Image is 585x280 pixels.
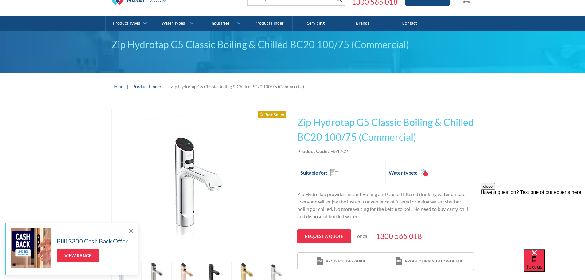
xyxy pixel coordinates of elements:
a: print iconProduct installation detail [385,253,473,270]
h5: Billi $300 Cash Back Offer [57,236,128,246]
img: Zip Hydrotap G5 Classic Boiling & Chilled BC20 100/75 (Commercial) [139,109,261,258]
iframe: podium webchat widget bubble [524,249,585,280]
a: Brands [339,16,386,31]
div: Industries [210,21,229,26]
div: | [126,83,129,90]
div: | [165,83,168,90]
a: 1300 565 018 [376,231,422,242]
a: print iconProduct user guide [298,253,385,270]
p: or call [357,232,370,240]
strong: Product Code: [297,148,329,154]
p: Zip HydroTap provides instant Boiling and Chilled filtered drinking water on tap. Everyone will e... [297,191,474,220]
iframe: podium webchat widget prompt [481,183,585,257]
h2: Water types: [389,169,417,176]
a: Request a quote [297,229,351,243]
div: H51702 [330,148,348,155]
div: Best Seller [258,111,286,118]
a: Home [111,83,123,90]
a: open lightbox [111,109,288,258]
h1: Zip Hydrotap G5 Classic Boiling & Chilled BC20 100/75 (Commercial) [297,115,474,144]
a: Product Types [106,16,152,31]
a: Water Types [152,16,199,31]
a: Product Finder [132,83,162,90]
div: Zip Hydrotap G5 Classic Boiling & Chilled BC20 100/75 (Commercial) [111,37,474,52]
a: Contact [386,16,433,31]
a: Industries [199,16,245,31]
a: View Range [57,249,99,262]
h2: Suitable for: [300,169,327,176]
div: Product installation detail [405,258,463,264]
img: Billi $300 Cash Back Offer [11,228,51,268]
div: Water Types [162,21,185,26]
img: print icon [317,257,323,266]
div: Product user guide [326,258,366,264]
a: Product Finder [246,16,293,31]
div: Zip Hydrotap G5 Classic Boiling & Chilled BC20 100/75 (Commercial) [171,83,304,90]
div: Product Types [113,21,140,26]
img: print icon [396,257,402,266]
a: Servicing [293,16,339,31]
